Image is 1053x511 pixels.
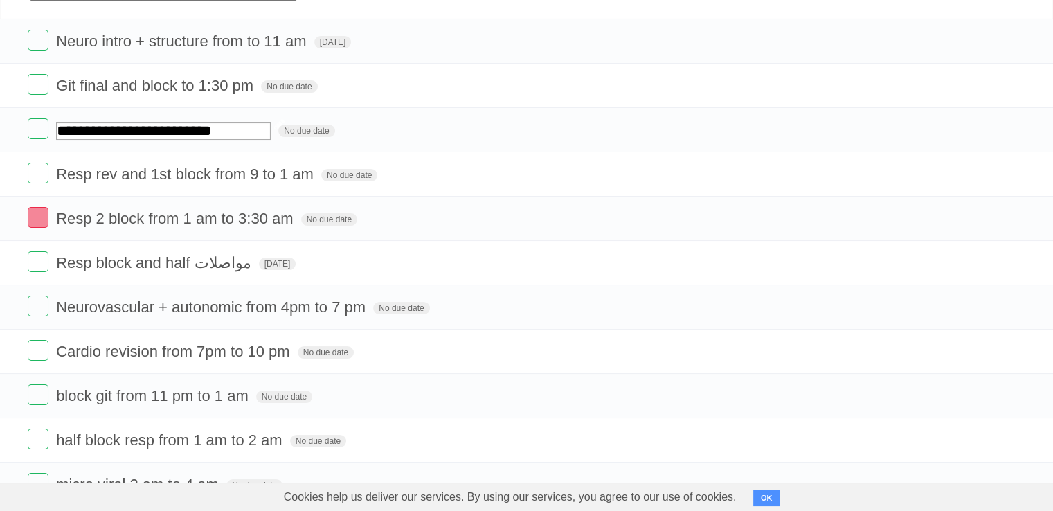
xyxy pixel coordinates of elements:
[301,213,357,226] span: No due date
[56,431,285,449] span: half block resp from 1 am to 2 am
[321,169,377,181] span: No due date
[56,77,257,94] span: Git final and block to 1:30 pm
[28,296,48,316] label: Done
[261,80,317,93] span: No due date
[256,391,312,403] span: No due date
[298,346,354,359] span: No due date
[56,476,222,493] span: micro viral 2 am to 4 am
[28,473,48,494] label: Done
[56,210,296,227] span: Resp 2 block from 1 am to 3:30 am
[290,435,346,447] span: No due date
[28,384,48,405] label: Done
[28,251,48,272] label: Done
[753,490,780,506] button: OK
[28,340,48,361] label: Done
[28,163,48,183] label: Done
[28,429,48,449] label: Done
[28,118,48,139] label: Done
[56,165,317,183] span: Resp rev and 1st block from 9 to 1 am
[56,33,309,50] span: Neuro intro + structure from to 11 am
[314,36,352,48] span: [DATE]
[28,207,48,228] label: Done
[278,125,334,137] span: No due date
[270,483,750,511] span: Cookies help us deliver our services. By using our services, you agree to our use of cookies.
[28,30,48,51] label: Done
[56,254,254,271] span: Resp block and half مواصلات
[28,74,48,95] label: Done
[56,298,369,316] span: Neurovascular + autonomic from 4pm to 7 pm
[56,343,293,360] span: Cardio revision from 7pm to 10 pm
[373,302,429,314] span: No due date
[56,387,252,404] span: block git from 11 pm to 1 am
[226,479,282,492] span: No due date
[259,258,296,270] span: [DATE]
